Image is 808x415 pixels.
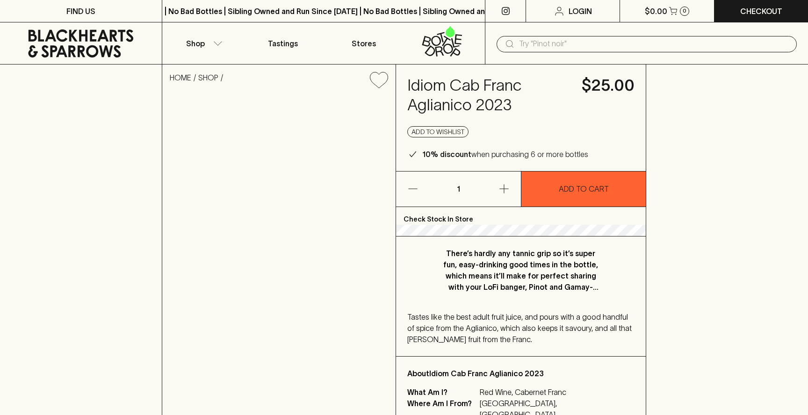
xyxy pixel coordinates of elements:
button: ADD TO CART [521,172,646,207]
h4: Idiom Cab Franc Aglianico 2023 [407,76,571,115]
p: What Am I? [407,386,477,398]
input: Try "Pinot noir" [519,36,789,51]
button: Add to wishlist [407,126,469,137]
a: SHOP [198,73,218,82]
p: Stores [352,38,376,49]
p: About Idiom Cab Franc Aglianico 2023 [407,368,635,379]
p: $0.00 [645,6,667,17]
p: Tastings [268,38,298,49]
span: Tastes like the best adult fruit juice, and pours with a good handful of spice from the Aglianico... [407,313,632,343]
p: 1 [447,172,469,207]
p: Checkout [740,6,782,17]
p: FIND US [66,6,95,17]
a: HOME [170,73,191,82]
h4: $25.00 [582,76,635,95]
button: Shop [162,22,243,64]
b: 10% discount [422,150,471,158]
p: Red Wine, Cabernet Franc [480,386,624,398]
p: 0 [683,8,686,14]
span: There’s hardly any tannic grip so it’s super fun, easy-drinking good times in the bottle, which m... [443,249,599,302]
button: Add to wishlist [366,68,392,92]
p: Login [569,6,592,17]
p: Shop [186,38,205,49]
p: ADD TO CART [559,183,609,194]
p: when purchasing 6 or more bottles [422,149,588,160]
a: Stores [324,22,404,64]
p: Check Stock In Store [396,207,646,225]
a: Tastings [243,22,324,64]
